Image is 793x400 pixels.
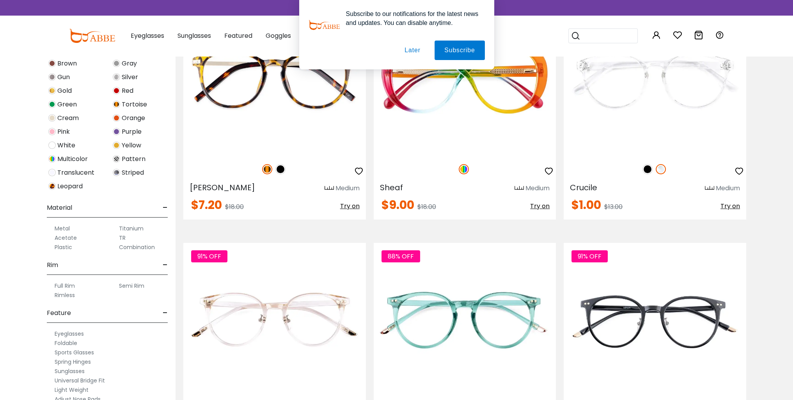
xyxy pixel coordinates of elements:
[340,199,360,213] button: Try on
[122,127,142,136] span: Purple
[48,128,56,135] img: Pink
[113,87,120,94] img: Red
[113,114,120,122] img: Orange
[55,357,91,366] label: Spring Hinges
[55,376,105,385] label: Universal Bridge Fit
[48,73,56,81] img: Gun
[48,101,56,108] img: Green
[381,196,414,213] span: $9.00
[122,113,145,123] span: Orange
[191,250,227,262] span: 91% OFF
[530,199,550,213] button: Try on
[113,101,120,108] img: Tortoise
[57,127,70,136] span: Pink
[57,73,70,82] span: Gun
[514,186,524,191] img: size ruler
[119,242,155,252] label: Combination
[571,250,608,262] span: 91% OFF
[113,128,120,135] img: Purple
[309,9,340,41] img: notification icon
[374,4,556,156] img: Multicolor Sheaf - TR ,Universal Bridge Fit
[48,87,56,94] img: Gold
[55,290,75,300] label: Rimless
[604,202,623,211] span: $13.00
[340,202,360,211] span: Try on
[57,168,94,177] span: Translucent
[57,182,83,191] span: Leopard
[705,186,714,191] img: size ruler
[335,184,360,193] div: Medium
[119,233,126,242] label: TR
[55,348,94,357] label: Sports Glasses
[55,338,77,348] label: Foldable
[47,304,71,322] span: Feature
[55,385,89,395] label: Light Weight
[720,202,740,211] span: Try on
[381,250,420,262] span: 88% OFF
[183,4,366,156] img: Tortoise Callie - Combination ,Universal Bridge Fit
[122,86,133,96] span: Red
[163,198,168,217] span: -
[380,182,403,193] span: Sheaf
[656,164,666,174] img: Clear
[55,242,72,252] label: Plastic
[564,243,746,395] img: Black Salate - Plastic ,Adjust Nose Pads
[191,196,222,213] span: $7.20
[119,224,144,233] label: Titanium
[113,73,120,81] img: Silver
[57,141,75,150] span: White
[113,142,120,149] img: Yellow
[564,4,746,156] img: Fclear Crucile - Plastic ,Universal Bridge Fit
[57,100,77,109] span: Green
[716,184,740,193] div: Medium
[163,304,168,322] span: -
[190,182,255,193] span: [PERSON_NAME]
[122,154,145,164] span: Pattern
[720,199,740,213] button: Try on
[122,141,141,150] span: Yellow
[48,182,56,190] img: Leopard
[262,164,272,174] img: Tortoise
[55,233,77,242] label: Acetate
[163,256,168,274] span: -
[275,164,286,174] img: Black
[642,164,653,174] img: Black
[55,329,84,338] label: Eyeglasses
[47,256,58,274] span: Rim
[570,182,597,193] span: Crucile
[435,41,484,60] button: Subscribe
[530,202,550,211] span: Try on
[225,202,244,211] span: $18.00
[417,202,436,211] span: $18.00
[48,114,56,122] img: Cream
[48,142,56,149] img: White
[122,73,138,82] span: Silver
[55,281,75,290] label: Full Rim
[57,113,79,123] span: Cream
[113,169,120,176] img: Striped
[55,366,85,376] label: Sunglasses
[47,198,72,217] span: Material
[122,100,147,109] span: Tortoise
[525,184,550,193] div: Medium
[459,164,469,174] img: Multicolor
[55,224,70,233] label: Metal
[57,86,72,96] span: Gold
[395,41,430,60] button: Later
[48,155,56,163] img: Multicolor
[119,281,144,290] label: Semi Rim
[122,168,144,177] span: Striped
[183,243,366,395] img: Orange Candeous - Plastic ,Adjust Nose Pads
[374,243,556,395] img: Green Gunety - Plastic ,Universal Bridge Fit
[48,169,56,176] img: Translucent
[113,155,120,163] img: Pattern
[340,9,485,27] div: Subscribe to our notifications for the latest news and updates. You can disable anytime.
[571,196,601,213] span: $1.00
[57,154,88,164] span: Multicolor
